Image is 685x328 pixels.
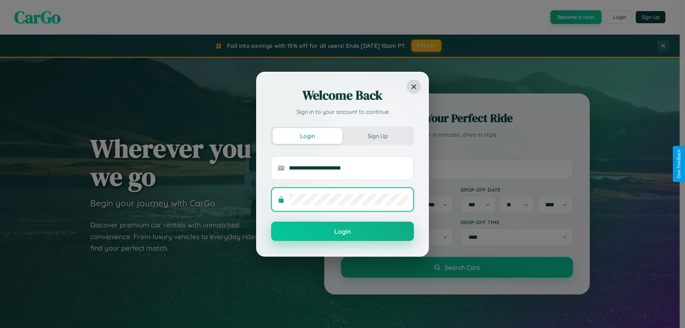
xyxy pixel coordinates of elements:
p: Sign in to your account to continue [271,107,414,116]
h2: Welcome Back [271,87,414,104]
button: Login [271,222,414,241]
button: Login [273,128,342,144]
div: Give Feedback [676,150,681,178]
button: Sign Up [342,128,412,144]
